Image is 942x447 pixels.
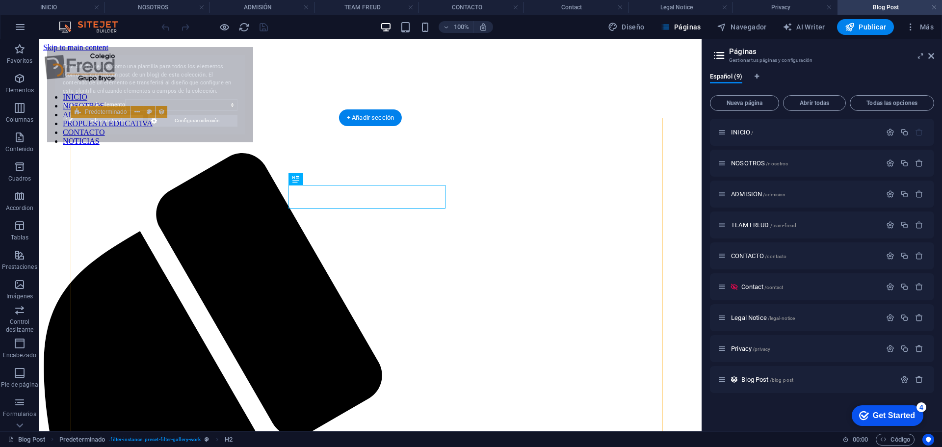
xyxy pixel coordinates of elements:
button: AI Writer [779,19,829,35]
span: Haz clic para seleccionar y doble clic para editar [225,434,233,446]
span: / [751,130,753,135]
div: Configuración [886,344,894,353]
div: Duplicar [900,190,909,198]
button: reload [238,21,250,33]
span: Haz clic para abrir la página [731,314,795,321]
i: Al redimensionar, ajustar el nivel de zoom automáticamente para ajustarse al dispositivo elegido. [479,23,488,31]
button: Más [902,19,938,35]
button: Todas las opciones [850,95,934,111]
p: Pie de página [1,381,38,389]
h6: 100% [453,21,469,33]
span: Haz clic para abrir la página [731,159,788,167]
span: Haz clic para abrir la página [741,376,793,383]
p: Tablas [11,234,29,241]
span: Diseño [608,22,645,32]
h4: Legal Notice [628,2,733,13]
div: Duplicar [900,128,909,136]
div: TEAM FREUD/team-freud [728,222,881,228]
div: Blog Post/blog-post [738,376,895,383]
i: Volver a cargar página [238,22,250,33]
div: Contact/contact [738,284,881,290]
button: Páginas [656,19,705,35]
span: Nueva página [714,100,775,106]
h4: TEAM FREUD [314,2,419,13]
span: Más [906,22,934,32]
span: /legal-notice [768,316,795,321]
button: Usercentrics [922,434,934,446]
div: NOSOTROS/nosotros [728,160,881,166]
p: Cuadros [8,175,31,183]
div: Eliminar [915,314,923,322]
div: Duplicar [900,159,909,167]
p: Imágenes [6,292,33,300]
span: AI Writer [783,22,825,32]
h4: CONTACTO [419,2,523,13]
span: Español (9) [710,71,742,84]
i: Este elemento es un preajuste personalizable [205,437,209,442]
nav: breadcrumb [59,434,233,446]
div: Legal Notice/legal-notice [728,315,881,321]
span: Haz clic para abrir la página [731,190,785,198]
span: Páginas [660,22,701,32]
button: Haz clic para salir del modo de previsualización y seguir editando [218,21,230,33]
button: Abrir todas [783,95,846,111]
span: Haz clic para seleccionar y doble clic para editar [59,434,105,446]
div: + Añadir sección [339,109,402,126]
h2: Páginas [729,47,934,56]
div: INICIO/ [728,129,881,135]
p: Accordion [6,204,33,212]
span: : [860,436,861,443]
div: 4 [73,2,82,12]
div: Pestañas de idiomas [710,73,934,91]
span: /contact [764,285,783,290]
h3: Gestionar tus páginas y configuración [729,56,915,65]
div: Este diseño se usa como una plantilla para todos los elementos (como por ejemplo un post de un bl... [730,375,738,384]
div: Configuración [886,283,894,291]
div: Eliminar [915,375,923,384]
span: Haz clic para abrir la página [731,129,753,136]
p: Elementos [5,86,34,94]
img: Editor Logo [56,21,130,33]
span: Haz clic para abrir la página [731,221,796,229]
div: Duplicar [900,283,909,291]
h4: NOSOTROS [105,2,209,13]
span: Todas las opciones [854,100,930,106]
span: Código [880,434,910,446]
span: /nosotros [766,161,788,166]
span: Haz clic para abrir la página [741,283,783,290]
div: Configuración [886,252,894,260]
button: Nueva página [710,95,779,111]
div: Configuración [886,221,894,229]
button: Diseño [604,19,649,35]
div: Get Started [29,11,71,20]
span: Publicar [845,22,887,32]
span: Predeterminado [85,109,127,115]
span: Abrir todas [787,100,841,106]
span: /contacto [765,254,786,259]
span: Navegador [717,22,767,32]
a: Haz clic para cancelar la selección y doble clic para abrir páginas [8,434,45,446]
span: /blog-post [770,377,793,383]
p: Favoritos [7,57,32,65]
span: /admision [763,192,785,197]
span: Haz clic para abrir la página [731,345,770,352]
div: Diseño (Ctrl+Alt+Y) [604,19,649,35]
div: Eliminar [915,344,923,353]
div: Configuración [886,190,894,198]
div: Get Started 4 items remaining, 20% complete [8,5,79,26]
a: Skip to main content [4,4,69,12]
div: ADMISIÓN/admision [728,191,881,197]
div: Eliminar [915,221,923,229]
p: Formularios [3,410,36,418]
h4: Privacy [733,2,837,13]
div: CONTACTO/contacto [728,253,881,259]
div: Duplicar [900,314,909,322]
p: Contenido [5,145,33,153]
div: Configuración [886,314,894,322]
h6: Tiempo de la sesión [842,434,868,446]
div: Eliminar [915,252,923,260]
div: Duplicar [900,221,909,229]
button: 100% [439,21,473,33]
span: /privacy [753,346,770,352]
p: Encabezado [3,351,36,359]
